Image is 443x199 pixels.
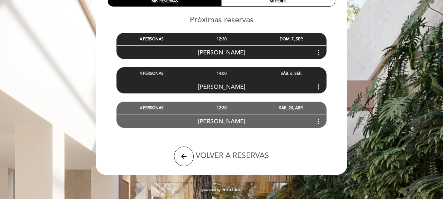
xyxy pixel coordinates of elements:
span: powered by [202,188,221,192]
i: more_vert [314,49,322,56]
i: more_vert [314,83,322,91]
div: SÁB. 20, ABR. [257,102,326,114]
div: DOM. 7, SEP. [257,33,326,45]
span: [PERSON_NAME] [198,83,245,90]
span: [PERSON_NAME] [198,49,245,56]
button: arrow_back [174,147,194,166]
div: 14:00 [186,68,256,80]
i: more_vert [314,117,322,125]
img: MEITRE [222,189,241,192]
a: powered by [202,188,241,192]
span: [PERSON_NAME] [198,118,245,125]
i: arrow_back [180,152,188,160]
div: 12:30 [186,33,256,45]
span: VOLVER A RESERVAS [196,151,269,160]
div: 4 PERSONAS [117,102,186,114]
h2: Próximas reservas [96,15,347,25]
div: 12:30 [186,102,256,114]
div: 4 PERSONAS [117,33,186,45]
div: 4 PERSONAS [117,68,186,80]
div: SÁB. 6, SEP. [257,68,326,80]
